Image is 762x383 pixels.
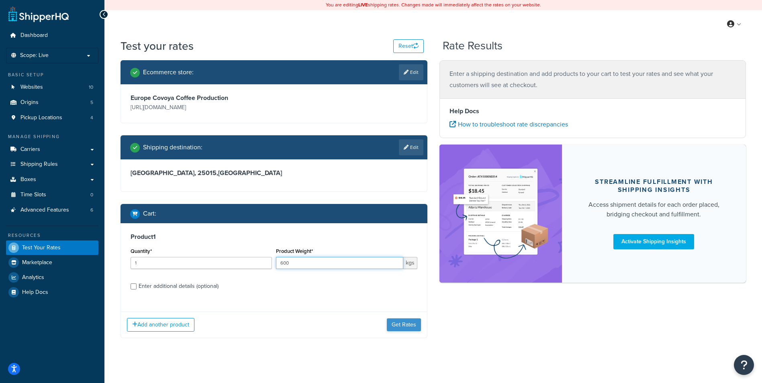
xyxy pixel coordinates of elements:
li: Time Slots [6,187,98,202]
h2: Ecommerce store : [143,69,194,76]
a: Boxes [6,172,98,187]
div: Enter additional details (optional) [139,281,219,292]
span: Help Docs [22,289,48,296]
p: Enter a shipping destination and add products to your cart to test your rates and see what your c... [449,68,736,91]
span: Websites [20,84,43,91]
button: Add another product [127,318,194,332]
span: Dashboard [20,32,48,39]
h2: Cart : [143,210,156,217]
a: Edit [399,64,423,80]
h1: Test your rates [121,38,194,54]
li: Websites [6,80,98,95]
span: 5 [90,99,93,106]
div: Resources [6,232,98,239]
span: Scope: Live [20,52,49,59]
label: Product Weight* [276,248,313,254]
a: Help Docs [6,285,98,299]
span: 10 [89,84,93,91]
h2: Rate Results [443,40,503,52]
a: Dashboard [6,28,98,43]
h3: [GEOGRAPHIC_DATA], 25015 , [GEOGRAPHIC_DATA] [131,169,417,177]
span: 4 [90,114,93,121]
span: Marketplace [22,259,52,266]
span: Pickup Locations [20,114,62,121]
a: Shipping Rules [6,157,98,172]
a: Websites10 [6,80,98,95]
div: Manage Shipping [6,133,98,140]
a: Test Your Rates [6,240,98,255]
span: Boxes [20,176,36,183]
span: Test Your Rates [22,244,61,251]
li: Advanced Features [6,203,98,218]
h3: Europe Covoya Coffee Production [131,94,272,102]
div: Access shipment details for each order placed, bridging checkout and fulfillment. [581,200,727,219]
span: Origins [20,99,39,106]
button: Open Resource Center [734,355,754,375]
a: Origins5 [6,95,98,110]
a: Analytics [6,270,98,285]
img: feature-image-si-e24932ea9b9fcd0ff835db86be1ff8d589347e8876e1638d903ea230a36726be.png [451,157,550,271]
h2: Shipping destination : [143,144,202,151]
a: Carriers [6,142,98,157]
span: kgs [403,257,417,269]
h3: Product 1 [131,233,417,241]
span: Time Slots [20,191,46,198]
label: Quantity* [131,248,152,254]
a: Pickup Locations4 [6,110,98,125]
li: Origins [6,95,98,110]
span: Carriers [20,146,40,153]
span: 6 [90,207,93,214]
a: Marketplace [6,255,98,270]
button: Reset [393,39,424,53]
span: Advanced Features [20,207,69,214]
a: Edit [399,139,423,155]
input: 0.00 [276,257,403,269]
a: Time Slots0 [6,187,98,202]
p: [URL][DOMAIN_NAME] [131,102,272,113]
span: 0 [90,191,93,198]
h4: Help Docs [449,106,736,116]
a: Activate Shipping Insights [613,234,694,249]
span: Analytics [22,274,44,281]
b: LIVE [358,1,368,8]
a: How to troubleshoot rate discrepancies [449,120,568,129]
div: Streamline Fulfillment with Shipping Insights [581,178,727,194]
div: Basic Setup [6,71,98,78]
li: Pickup Locations [6,110,98,125]
span: Shipping Rules [20,161,58,168]
input: 0 [131,257,272,269]
input: Enter additional details (optional) [131,283,137,289]
a: Advanced Features6 [6,203,98,218]
button: Get Rates [387,318,421,331]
